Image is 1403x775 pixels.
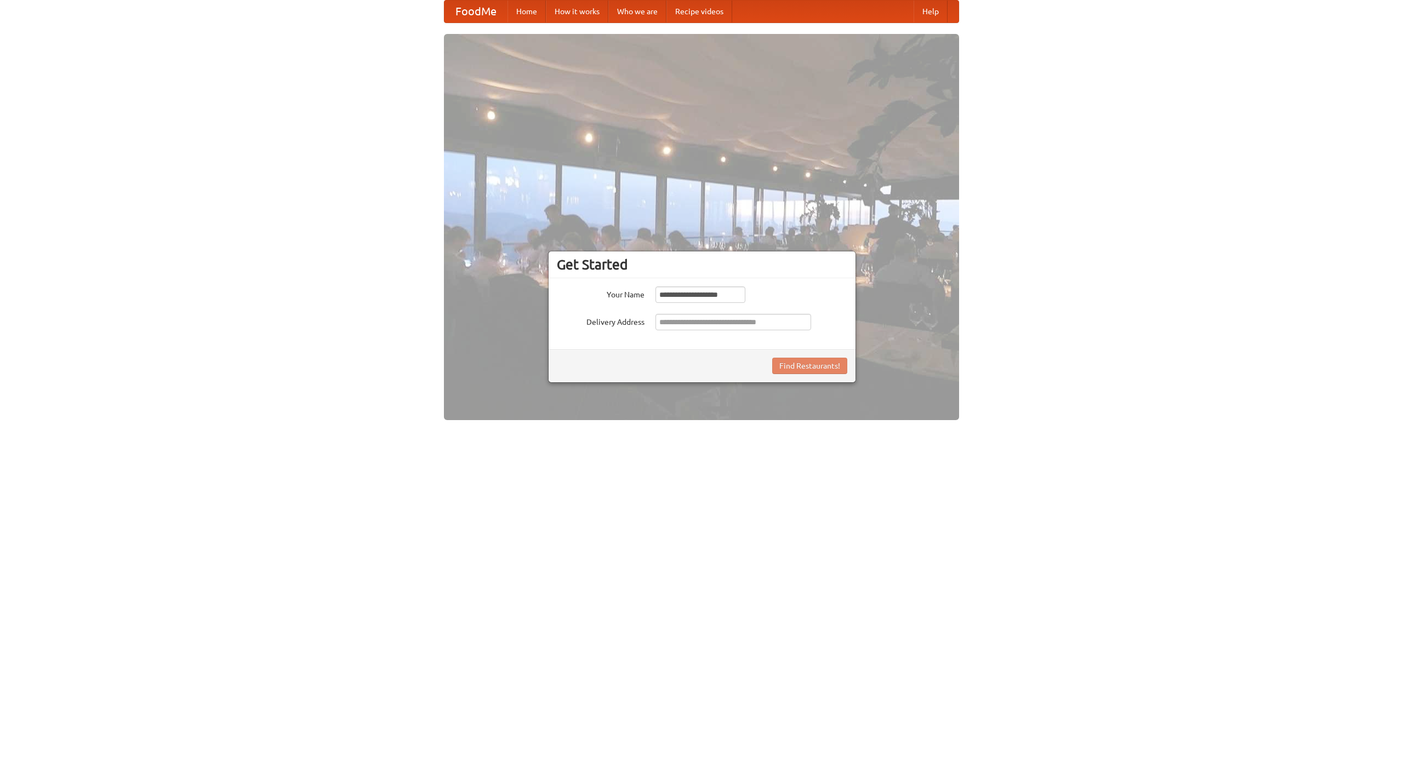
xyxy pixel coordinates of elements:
a: Help [914,1,948,22]
label: Delivery Address [557,314,645,328]
a: Who we are [608,1,666,22]
h3: Get Started [557,256,847,273]
a: Recipe videos [666,1,732,22]
a: How it works [546,1,608,22]
label: Your Name [557,286,645,300]
a: FoodMe [444,1,507,22]
a: Home [507,1,546,22]
button: Find Restaurants! [772,358,847,374]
